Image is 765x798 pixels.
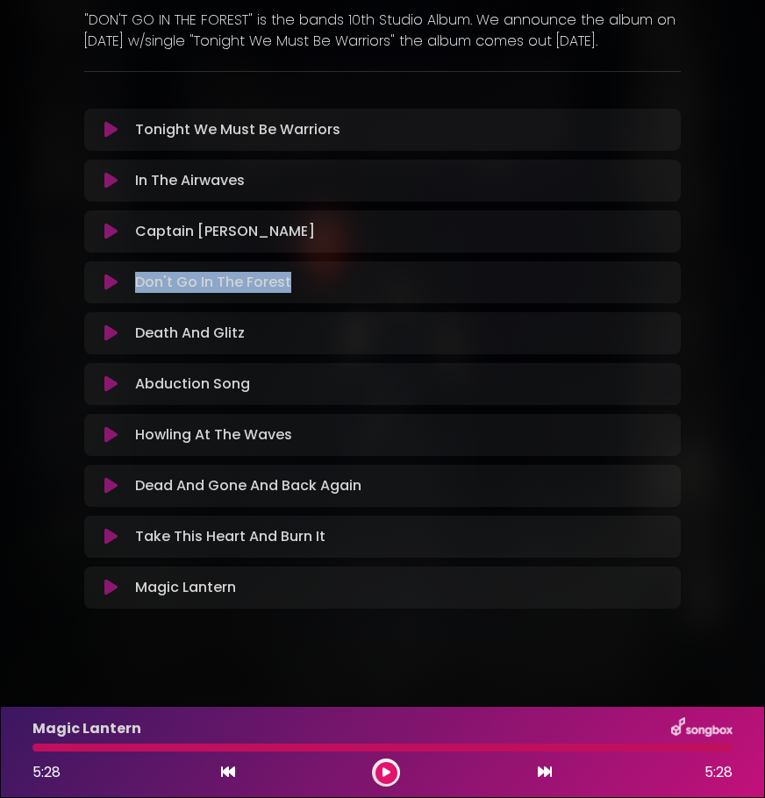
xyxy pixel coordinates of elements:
[135,374,250,395] p: Abduction Song
[135,526,325,547] p: Take This Heart And Burn It
[135,475,361,496] p: Dead And Gone And Back Again
[135,323,245,344] p: Death And Glitz
[135,424,292,445] p: Howling At The Waves
[135,170,245,191] p: In The Airwaves
[84,10,681,52] p: "DON'T GO IN THE FOREST" is the bands 10th Studio Album. We announce the album on [DATE] w/single...
[135,119,340,140] p: Tonight We Must Be Warriors
[135,577,236,598] p: Magic Lantern
[135,221,315,242] p: Captain [PERSON_NAME]
[135,272,291,293] p: Don't Go In The Forest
